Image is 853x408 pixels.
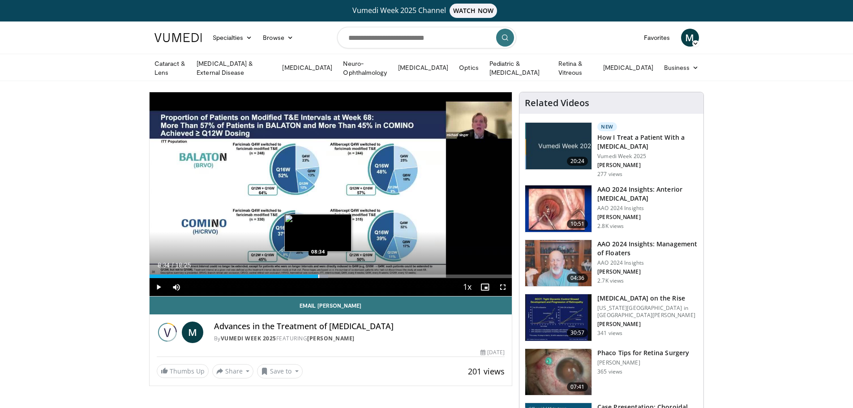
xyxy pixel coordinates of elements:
img: 02d29458-18ce-4e7f-be78-7423ab9bdffd.jpg.150x105_q85_crop-smart_upscale.jpg [525,123,592,169]
a: Favorites [639,29,676,47]
a: Optics [454,59,484,77]
span: 18:25 [175,262,191,269]
a: [MEDICAL_DATA] [393,59,454,77]
img: VuMedi Logo [154,33,202,42]
h3: [MEDICAL_DATA] on the Rise [597,294,698,303]
a: Vumedi Week 2025 [221,335,276,342]
button: Play [150,278,167,296]
a: [MEDICAL_DATA] & External Disease [191,59,277,77]
p: [PERSON_NAME] [597,162,698,169]
a: [MEDICAL_DATA] [277,59,338,77]
p: 277 views [597,171,622,178]
a: Pediatric & [MEDICAL_DATA] [484,59,553,77]
button: Mute [167,278,185,296]
span: / [172,262,174,269]
h3: Phaco Tips for Retina Surgery [597,348,689,357]
span: WATCH NOW [450,4,497,18]
p: [PERSON_NAME] [597,268,698,275]
p: 365 views [597,368,622,375]
button: Playback Rate [458,278,476,296]
a: 07:41 Phaco Tips for Retina Surgery [PERSON_NAME] 365 views [525,348,698,396]
a: 30:57 [MEDICAL_DATA] on the Rise [US_STATE][GEOGRAPHIC_DATA] in [GEOGRAPHIC_DATA][PERSON_NAME] [P... [525,294,698,341]
input: Search topics, interventions [337,27,516,48]
p: 2.8K views [597,223,624,230]
a: [MEDICAL_DATA] [598,59,659,77]
div: Progress Bar [150,275,512,278]
p: [PERSON_NAME] [597,321,698,328]
p: [PERSON_NAME] [597,359,689,366]
a: 10:51 AAO 2024 Insights: Anterior [MEDICAL_DATA] AAO 2024 Insights [PERSON_NAME] 2.8K views [525,185,698,232]
a: Neuro-Ophthalmology [338,59,393,77]
a: Specialties [207,29,258,47]
span: 201 views [468,366,505,377]
a: M [681,29,699,47]
a: Cataract & Lens [149,59,192,77]
img: 4ce8c11a-29c2-4c44-a801-4e6d49003971.150x105_q85_crop-smart_upscale.jpg [525,294,592,341]
p: [PERSON_NAME] [597,214,698,221]
a: Thumbs Up [157,364,209,378]
a: Vumedi Week 2025 ChannelWATCH NOW [156,4,698,18]
p: 2.7K views [597,277,624,284]
img: fd942f01-32bb-45af-b226-b96b538a46e6.150x105_q85_crop-smart_upscale.jpg [525,185,592,232]
img: 8e655e61-78ac-4b3e-a4e7-f43113671c25.150x105_q85_crop-smart_upscale.jpg [525,240,592,287]
a: Business [659,59,704,77]
span: 07:41 [567,382,588,391]
span: 20:24 [567,157,588,166]
a: [PERSON_NAME] [307,335,355,342]
button: Enable picture-in-picture mode [476,278,494,296]
h3: AAO 2024 Insights: Anterior [MEDICAL_DATA] [597,185,698,203]
button: Fullscreen [494,278,512,296]
a: 04:36 AAO 2024 Insights: Management of Floaters AAO 2024 Insights [PERSON_NAME] 2.7K views [525,240,698,287]
img: Vumedi Week 2025 [157,322,178,343]
img: 2b0bc81e-4ab6-4ab1-8b29-1f6153f15110.150x105_q85_crop-smart_upscale.jpg [525,349,592,395]
video-js: Video Player [150,92,512,296]
img: image.jpeg [284,214,351,252]
span: 04:36 [567,274,588,283]
a: Browse [257,29,299,47]
h3: How I Treat a Patient With a [MEDICAL_DATA] [597,133,698,151]
span: 10:51 [567,219,588,228]
p: AAO 2024 Insights [597,259,698,266]
a: M [182,322,203,343]
p: Vumedi Week 2025 [597,153,698,160]
button: Share [212,364,254,378]
a: 20:24 New How I Treat a Patient With a [MEDICAL_DATA] Vumedi Week 2025 [PERSON_NAME] 277 views [525,122,698,178]
h3: AAO 2024 Insights: Management of Floaters [597,240,698,258]
span: 8:34 [158,262,170,269]
p: [US_STATE][GEOGRAPHIC_DATA] in [GEOGRAPHIC_DATA][PERSON_NAME] [597,305,698,319]
div: By FEATURING [214,335,505,343]
button: Save to [257,364,303,378]
p: 341 views [597,330,622,337]
a: Email [PERSON_NAME] [150,296,512,314]
h4: Advances in the Treatment of [MEDICAL_DATA] [214,322,505,331]
div: [DATE] [480,348,505,356]
h4: Related Videos [525,98,589,108]
span: 30:57 [567,328,588,337]
a: Retina & Vitreous [553,59,598,77]
p: AAO 2024 Insights [597,205,698,212]
p: New [597,122,617,131]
